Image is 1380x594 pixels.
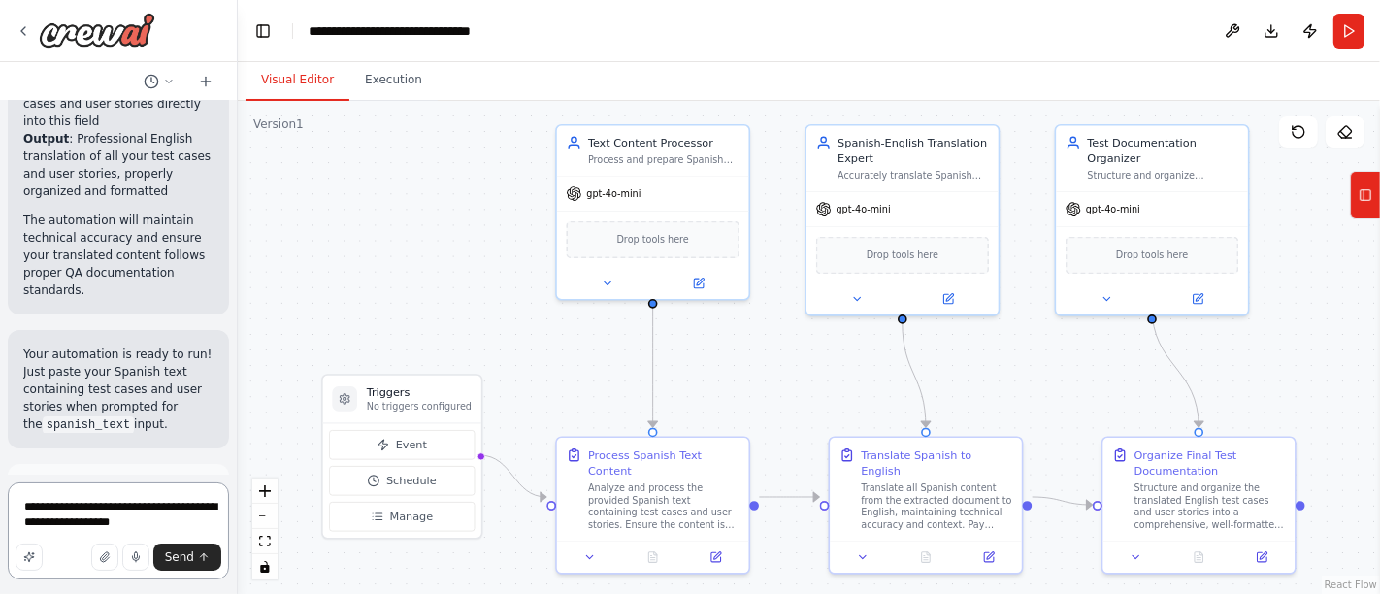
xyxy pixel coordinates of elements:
button: Open in side panel [962,547,1015,566]
p: Your automation is ready to run! Just paste your Spanish text containing test cases and user stor... [23,346,214,433]
div: Organize Final Test DocumentationStructure and organize the translated English test cases and use... [1101,437,1297,575]
a: React Flow attribution [1325,579,1377,590]
span: Drop tools here [617,232,689,247]
div: Structure and organize the translated English test cases and user stories into a comprehensive, w... [1134,481,1286,531]
button: Switch to previous chat [136,70,182,93]
p: No triggers configured [367,401,472,413]
div: Text Content Processor [588,135,739,150]
img: Logo [39,13,155,48]
span: gpt-4o-mini [586,187,641,200]
li: : Professional English translation of all your test cases and user stories, properly organized an... [23,130,214,200]
span: Manage [389,509,433,524]
g: Edge from 390341ac-139e-43e7-b81c-296858ae8346 to fb379225-4b65-4079-99c1-3c74698767fa [645,307,661,427]
button: fit view [252,529,278,554]
button: Open in side panel [689,547,742,566]
button: Start a new chat [190,70,221,93]
div: Process and prepare Spanish text containing test cases and user stories for translation, ensuring... [588,154,739,167]
div: Spanish-English Translation ExpertAccurately translate Spanish test cases and user stories to Eng... [805,124,1000,316]
div: Test Documentation OrganizerStructure and organize translated test cases and user stories into a ... [1055,124,1250,316]
div: Test Documentation Organizer [1087,135,1238,166]
code: spanish_text [43,416,134,434]
h3: Triggers [367,384,472,400]
button: No output available [620,547,686,566]
span: gpt-4o-mini [1086,203,1140,215]
button: No output available [1166,547,1232,566]
button: Event [329,430,475,460]
button: zoom in [252,478,278,504]
button: zoom out [252,504,278,529]
button: Execution [349,60,438,101]
div: Analyze and process the provided Spanish text containing test cases and user stories. Ensure the ... [588,481,739,531]
div: Process Spanish Text ContentAnalyze and process the provided Spanish text containing test cases a... [555,437,750,575]
span: Drop tools here [867,247,938,263]
button: Open in side panel [654,274,742,292]
button: Open in side panel [1154,289,1242,308]
strong: Output [23,132,69,146]
span: Drop tools here [1116,247,1188,263]
div: Process Spanish Text Content [588,447,739,478]
button: Upload files [91,544,118,571]
g: Edge from 2e9bbd25-4d1d-46a5-a7e4-273d35c2e3b4 to 2d146762-78c4-4de4-9eb1-02b33ffd4900 [1144,307,1206,427]
nav: breadcrumb [309,21,523,41]
button: Visual Editor [246,60,349,101]
button: Improve this prompt [16,544,43,571]
div: Organize Final Test Documentation [1134,447,1286,478]
button: Schedule [329,466,475,496]
button: Click to speak your automation idea [122,544,149,571]
span: Event [396,437,427,452]
div: Translate all Spanish content from the extracted document to English, maintaining technical accur... [861,481,1012,531]
p: The automation will maintain technical accuracy and ensure your translated content follows proper... [23,212,214,299]
button: Send [153,544,221,571]
div: Version 1 [253,116,304,132]
button: No output available [893,547,959,566]
div: Translate Spanish to English [861,447,1012,478]
g: Edge from 5503bcf4-740a-4f3c-b88b-90c354f6b7d5 to 5ac5ce70-e2c7-43b9-950c-1c5b49fd0df5 [895,322,934,427]
div: React Flow controls [252,478,278,579]
div: Translate Spanish to EnglishTranslate all Spanish content from the extracted document to English,... [829,437,1024,575]
g: Edge from 5ac5ce70-e2c7-43b9-950c-1c5b49fd0df5 to 2d146762-78c4-4de4-9eb1-02b33ffd4900 [1033,489,1093,512]
button: Hide left sidebar [249,17,277,45]
span: gpt-4o-mini [837,203,891,215]
div: Spanish-English Translation Expert [838,135,989,166]
div: Text Content ProcessorProcess and prepare Spanish text containing test cases and user stories for... [555,124,750,301]
div: TriggersNo triggers configuredEventScheduleManage [321,374,482,539]
span: Schedule [386,473,437,488]
button: Open in side panel [904,289,993,308]
button: toggle interactivity [252,554,278,579]
g: Edge from triggers to fb379225-4b65-4079-99c1-3c74698767fa [480,447,546,505]
span: Send [165,549,194,565]
button: Manage [329,502,475,532]
button: Open in side panel [1235,547,1289,566]
div: Accurately translate Spanish test cases and user stories to English, maintaining technical termin... [838,170,989,182]
div: Structure and organize translated test cases and user stories into a clear, comprehensive format ... [1087,170,1238,182]
g: Edge from fb379225-4b65-4079-99c1-3c74698767fa to 5ac5ce70-e2c7-43b9-950c-1c5b49fd0df5 [759,489,819,505]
